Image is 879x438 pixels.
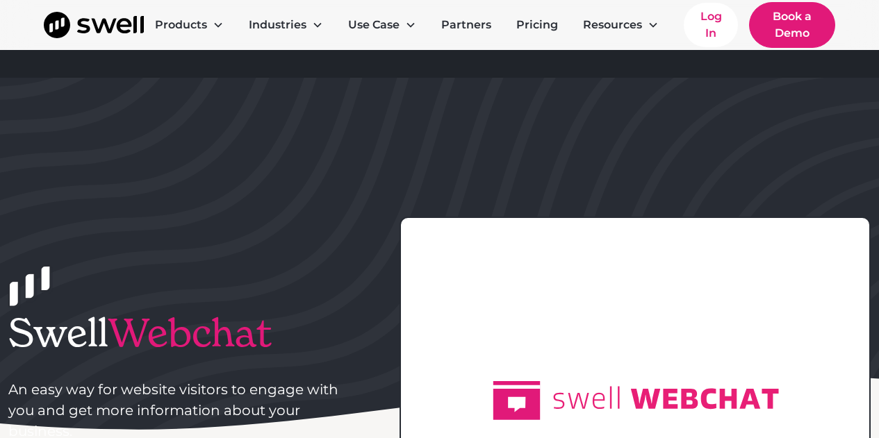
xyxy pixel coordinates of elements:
div: Use Case [337,11,427,39]
div: Use Case [348,17,400,33]
g: swell [553,387,619,410]
g: WEBCHAT [631,389,779,410]
a: Pricing [505,11,569,39]
a: home [44,12,144,38]
h1: Swell [8,310,362,356]
a: Log In [684,3,738,47]
span: Webchat [108,308,272,357]
a: Partners [430,11,502,39]
div: Industries [238,11,334,39]
div: Products [144,11,235,39]
a: Book a Demo [749,2,835,48]
div: Resources [583,17,642,33]
div: Industries [249,17,306,33]
div: Products [155,17,207,33]
div: Resources [572,11,670,39]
